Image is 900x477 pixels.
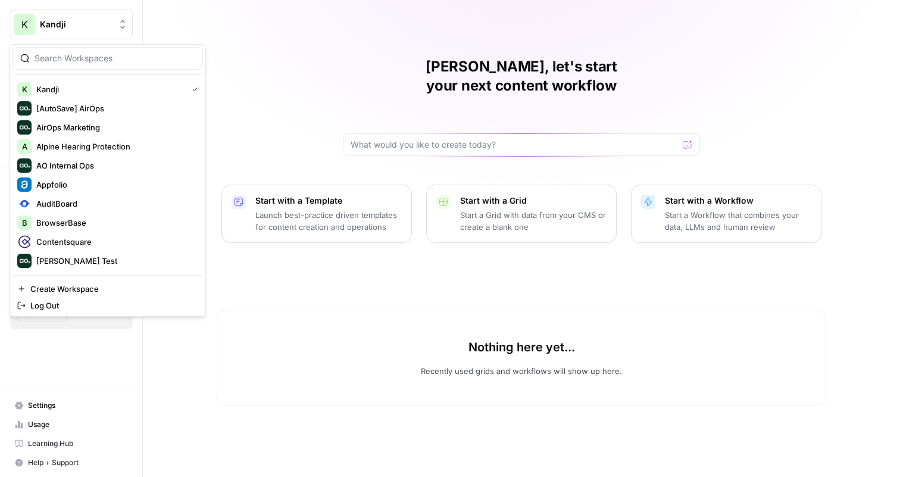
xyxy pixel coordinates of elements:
[28,400,127,411] span: Settings
[36,236,193,248] span: Contentsquare
[36,102,193,114] span: [AutoSave] AirOps
[22,217,27,229] span: B
[12,280,203,297] a: Create Workspace
[10,453,133,472] button: Help + Support
[10,396,133,415] a: Settings
[21,17,28,32] span: K
[36,141,193,152] span: Alpine Hearing Protection
[460,195,607,207] p: Start with a Grid
[36,83,183,95] span: Kandji
[28,457,127,468] span: Help + Support
[36,160,193,172] span: AO Internal Ops
[36,179,193,191] span: Appfolio
[17,235,32,249] img: Contentsquare Logo
[17,158,32,173] img: AO Internal Ops Logo
[22,83,27,95] span: K
[30,300,193,311] span: Log Out
[221,185,412,243] button: Start with a TemplateLaunch best-practice driven templates for content creation and operations
[665,209,811,233] p: Start a Workflow that combines your data, LLMs and human review
[631,185,821,243] button: Start with a WorkflowStart a Workflow that combines your data, LLMs and human review
[12,297,203,314] a: Log Out
[10,415,133,434] a: Usage
[36,255,193,267] span: [PERSON_NAME] Test
[255,195,402,207] p: Start with a Template
[36,198,193,210] span: AuditBoard
[35,52,195,64] input: Search Workspaces
[40,18,112,30] span: Kandji
[665,195,811,207] p: Start with a Workflow
[28,419,127,430] span: Usage
[30,283,193,295] span: Create Workspace
[468,339,575,356] p: Nothing here yet...
[28,438,127,449] span: Learning Hub
[255,209,402,233] p: Launch best-practice driven templates for content creation and operations
[36,217,193,229] span: BrowserBase
[36,121,193,133] span: AirOps Marketing
[460,209,607,233] p: Start a Grid with data from your CMS or create a blank one
[17,101,32,116] img: [AutoSave] AirOps Logo
[351,139,678,151] input: What would you like to create today?
[10,44,206,317] div: Workspace: Kandji
[17,120,32,135] img: AirOps Marketing Logo
[10,434,133,453] a: Learning Hub
[17,197,32,211] img: AuditBoard Logo
[22,141,27,152] span: A
[343,57,700,95] h1: [PERSON_NAME], let's start your next content workflow
[10,10,133,39] button: Workspace: Kandji
[17,254,32,268] img: Dillon Test Logo
[421,365,622,377] p: Recently used grids and workflows will show up here.
[426,185,617,243] button: Start with a GridStart a Grid with data from your CMS or create a blank one
[17,177,32,192] img: Appfolio Logo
